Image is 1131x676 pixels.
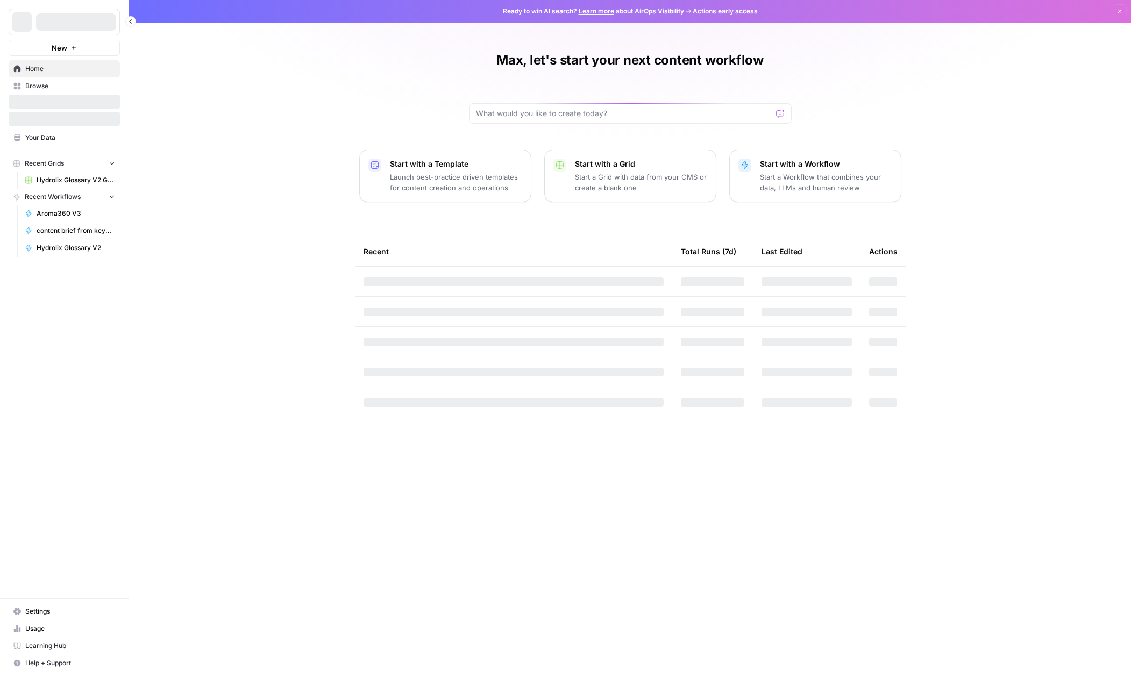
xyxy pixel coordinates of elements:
[9,60,120,77] a: Home
[390,159,522,169] p: Start with a Template
[9,40,120,56] button: New
[359,150,531,202] button: Start with a TemplateLaunch best-practice driven templates for content creation and operations
[20,222,120,239] a: content brief from keyword
[544,150,716,202] button: Start with a GridStart a Grid with data from your CMS or create a blank one
[476,108,772,119] input: What would you like to create today?
[9,77,120,95] a: Browse
[25,624,115,634] span: Usage
[760,172,892,193] p: Start a Workflow that combines your data, LLMs and human review
[25,658,115,668] span: Help + Support
[25,641,115,651] span: Learning Hub
[20,205,120,222] a: Aroma360 V3
[762,237,802,266] div: Last Edited
[390,172,522,193] p: Launch best-practice driven templates for content creation and operations
[364,237,664,266] div: Recent
[579,7,614,15] a: Learn more
[52,42,67,53] span: New
[37,209,115,218] span: Aroma360 V3
[575,159,707,169] p: Start with a Grid
[9,620,120,637] a: Usage
[729,150,901,202] button: Start with a WorkflowStart a Workflow that combines your data, LLMs and human review
[25,159,64,168] span: Recent Grids
[869,237,898,266] div: Actions
[9,129,120,146] a: Your Data
[9,155,120,172] button: Recent Grids
[760,159,892,169] p: Start with a Workflow
[9,654,120,672] button: Help + Support
[25,607,115,616] span: Settings
[37,175,115,185] span: Hydrolix Glossary V2 Grid
[503,6,684,16] span: Ready to win AI search? about AirOps Visibility
[9,189,120,205] button: Recent Workflows
[693,6,758,16] span: Actions early access
[37,226,115,236] span: content brief from keyword
[25,192,81,202] span: Recent Workflows
[681,237,736,266] div: Total Runs (7d)
[20,239,120,257] a: Hydrolix Glossary V2
[20,172,120,189] a: Hydrolix Glossary V2 Grid
[9,603,120,620] a: Settings
[25,64,115,74] span: Home
[575,172,707,193] p: Start a Grid with data from your CMS or create a blank one
[9,637,120,654] a: Learning Hub
[25,81,115,91] span: Browse
[496,52,764,69] h1: Max, let's start your next content workflow
[37,243,115,253] span: Hydrolix Glossary V2
[25,133,115,143] span: Your Data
